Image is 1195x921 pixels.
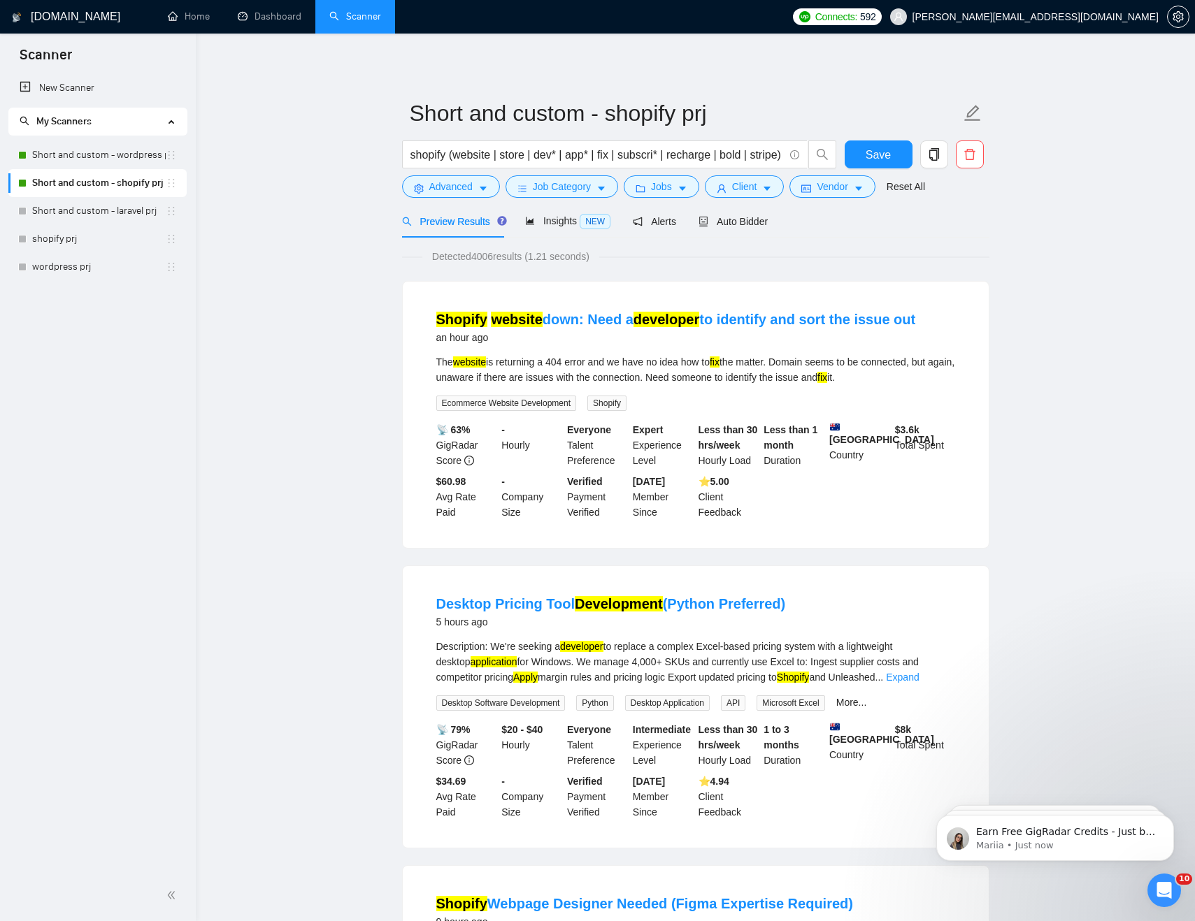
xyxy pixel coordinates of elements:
div: Hourly [499,422,564,468]
b: ⭐️ 5.00 [699,476,729,487]
img: logo [12,6,22,29]
div: Country [827,422,892,468]
div: an hour ago [436,329,916,346]
button: settingAdvancedcaret-down [402,175,500,198]
a: Expand [886,672,919,683]
span: API [721,695,745,711]
div: GigRadar Score [434,422,499,468]
span: Client [732,179,757,194]
div: Experience Level [630,722,696,768]
span: Preview Results [402,216,503,227]
b: Intermediate [633,724,691,735]
img: upwork-logo.png [799,11,810,22]
div: Talent Preference [564,422,630,468]
span: info-circle [790,150,799,159]
b: $ 3.6k [895,424,919,435]
a: More... [836,697,867,708]
div: Member Since [630,474,696,520]
button: setting [1167,6,1189,28]
span: search [20,116,29,126]
mark: application [471,656,517,667]
button: search [808,140,836,168]
a: Short and custom - wordpress prj [32,141,166,169]
input: Search Freelance Jobs... [410,146,784,164]
div: Talent Preference [564,722,630,768]
div: Hourly Load [696,422,761,468]
div: Description: We're seeking a to replace a complex Excel-based pricing system with a lightweight d... [436,639,955,685]
b: Less than 30 hrs/week [699,424,758,451]
span: Jobs [651,179,672,194]
span: holder [166,233,177,245]
span: My Scanners [20,115,92,127]
span: info-circle [464,456,474,465]
iframe: Intercom live chat [1147,873,1181,907]
a: New Scanner [20,74,176,102]
span: user [717,183,727,194]
li: New Scanner [8,74,187,102]
div: Total Spent [892,422,958,468]
a: ShopifyWebpage Designer Needed (Figma Expertise Required) [436,896,853,911]
span: Alerts [633,216,676,227]
mark: Shopify [436,312,487,327]
a: homeHome [168,10,210,22]
div: GigRadar Score [434,722,499,768]
button: Save [845,140,913,168]
span: 10 [1176,873,1192,885]
span: caret-down [854,183,864,194]
div: Hourly [499,722,564,768]
span: Ecommerce Website Development [436,396,577,411]
div: Company Size [499,474,564,520]
span: delete [957,148,983,161]
span: setting [1168,11,1189,22]
span: Save [866,146,891,164]
div: Company Size [499,774,564,820]
span: holder [166,261,177,273]
input: Scanner name... [410,96,961,131]
span: search [809,148,836,161]
span: Job Category [533,179,591,194]
b: $20 - $40 [501,724,543,735]
span: Vendor [817,179,847,194]
span: copy [921,148,947,161]
mark: website [491,312,542,327]
b: - [501,476,505,487]
span: My Scanners [36,115,92,127]
b: Verified [567,776,603,787]
div: Country [827,722,892,768]
a: Short and custom - laravel prj [32,197,166,225]
li: shopify prj [8,225,187,253]
span: folder [636,183,645,194]
span: Insights [525,215,610,226]
b: [GEOGRAPHIC_DATA] [829,422,934,445]
span: caret-down [596,183,606,194]
div: Payment Verified [564,774,630,820]
div: Total Spent [892,722,958,768]
iframe: Intercom notifications message [915,785,1195,883]
li: Short and custom - laravel prj [8,197,187,225]
span: setting [414,183,424,194]
mark: fix [817,372,827,383]
a: Short and custom - shopify prj [32,169,166,197]
span: notification [633,217,643,226]
b: Expert [633,424,664,435]
div: Avg Rate Paid [434,774,499,820]
b: $60.98 [436,476,466,487]
b: [DATE] [633,476,665,487]
b: [DATE] [633,776,665,787]
button: delete [956,140,984,168]
a: Reset All [887,179,925,194]
div: Avg Rate Paid [434,474,499,520]
li: wordpress prj [8,253,187,281]
span: caret-down [762,183,772,194]
mark: Shopify [777,672,810,683]
span: Scanner [8,45,83,74]
b: ⭐️ 4.94 [699,776,729,787]
span: bars [517,183,527,194]
b: $34.69 [436,776,466,787]
a: dashboardDashboard [238,10,301,22]
b: 1 to 3 months [764,724,799,750]
span: 592 [860,9,875,24]
span: area-chart [525,216,535,226]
